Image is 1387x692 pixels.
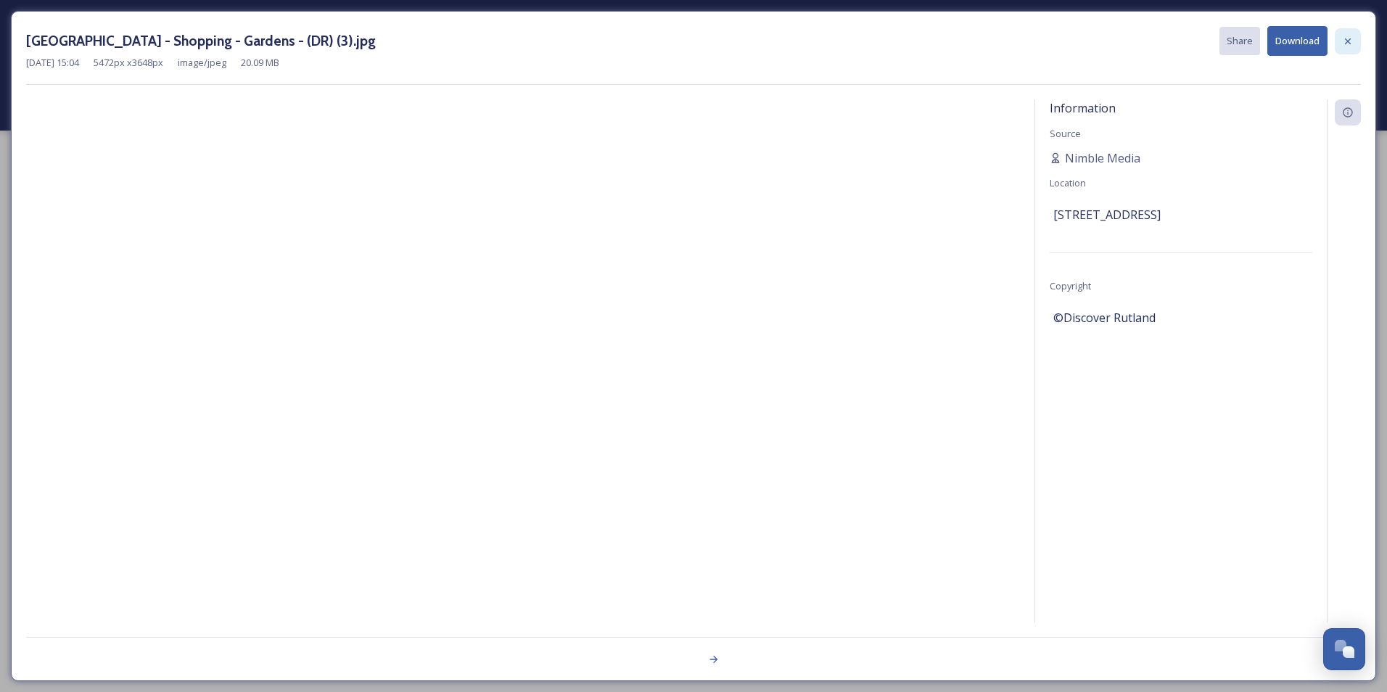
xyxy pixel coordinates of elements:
button: Open Chat [1323,628,1365,670]
span: Copyright [1050,279,1091,292]
span: Information [1050,100,1116,116]
span: 5472 px x 3648 px [94,56,163,70]
button: Share [1219,27,1260,55]
span: image/jpeg [178,56,226,70]
span: [DATE] 15:04 [26,56,79,70]
span: [STREET_ADDRESS] [1053,206,1161,223]
span: Source [1050,127,1081,140]
span: Location [1050,176,1086,189]
span: Nimble Media [1065,149,1140,167]
h3: [GEOGRAPHIC_DATA] - Shopping - Gardens - (DR) (3).jpg [26,30,376,52]
span: ©Discover Rutland [1053,309,1156,326]
span: 20.09 MB [241,56,279,70]
button: Download [1267,26,1328,56]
